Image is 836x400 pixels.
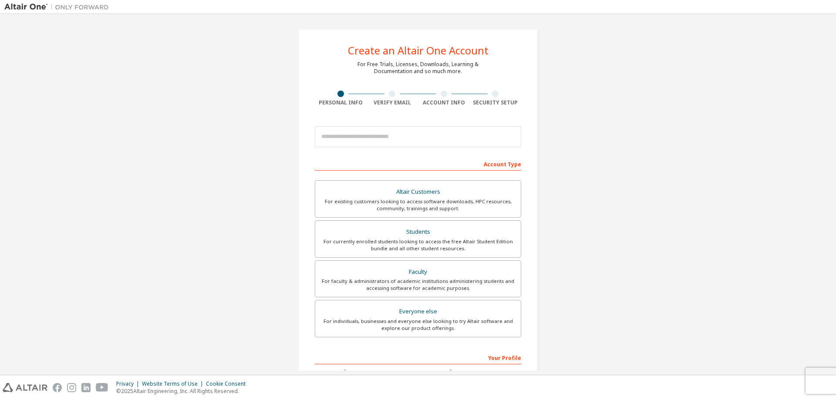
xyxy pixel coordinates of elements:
div: Security Setup [470,99,522,106]
div: For existing customers looking to access software downloads, HPC resources, community, trainings ... [320,198,516,212]
div: Create an Altair One Account [348,45,489,56]
img: youtube.svg [96,383,108,392]
div: Website Terms of Use [142,380,206,387]
label: First Name [315,369,415,376]
p: © 2025 Altair Engineering, Inc. All Rights Reserved. [116,387,251,395]
div: Cookie Consent [206,380,251,387]
div: Altair Customers [320,186,516,198]
div: Personal Info [315,99,367,106]
img: altair_logo.svg [3,383,47,392]
div: Account Type [315,157,521,171]
div: Faculty [320,266,516,278]
label: Last Name [421,369,521,376]
div: Everyone else [320,306,516,318]
div: For currently enrolled students looking to access the free Altair Student Edition bundle and all ... [320,238,516,252]
div: For individuals, businesses and everyone else looking to try Altair software and explore our prod... [320,318,516,332]
div: Account Info [418,99,470,106]
img: linkedin.svg [81,383,91,392]
img: instagram.svg [67,383,76,392]
div: For Free Trials, Licenses, Downloads, Learning & Documentation and so much more. [357,61,479,75]
div: Students [320,226,516,238]
div: Privacy [116,380,142,387]
div: Your Profile [315,350,521,364]
img: Altair One [4,3,113,11]
div: For faculty & administrators of academic institutions administering students and accessing softwa... [320,278,516,292]
div: Verify Email [367,99,418,106]
img: facebook.svg [53,383,62,392]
